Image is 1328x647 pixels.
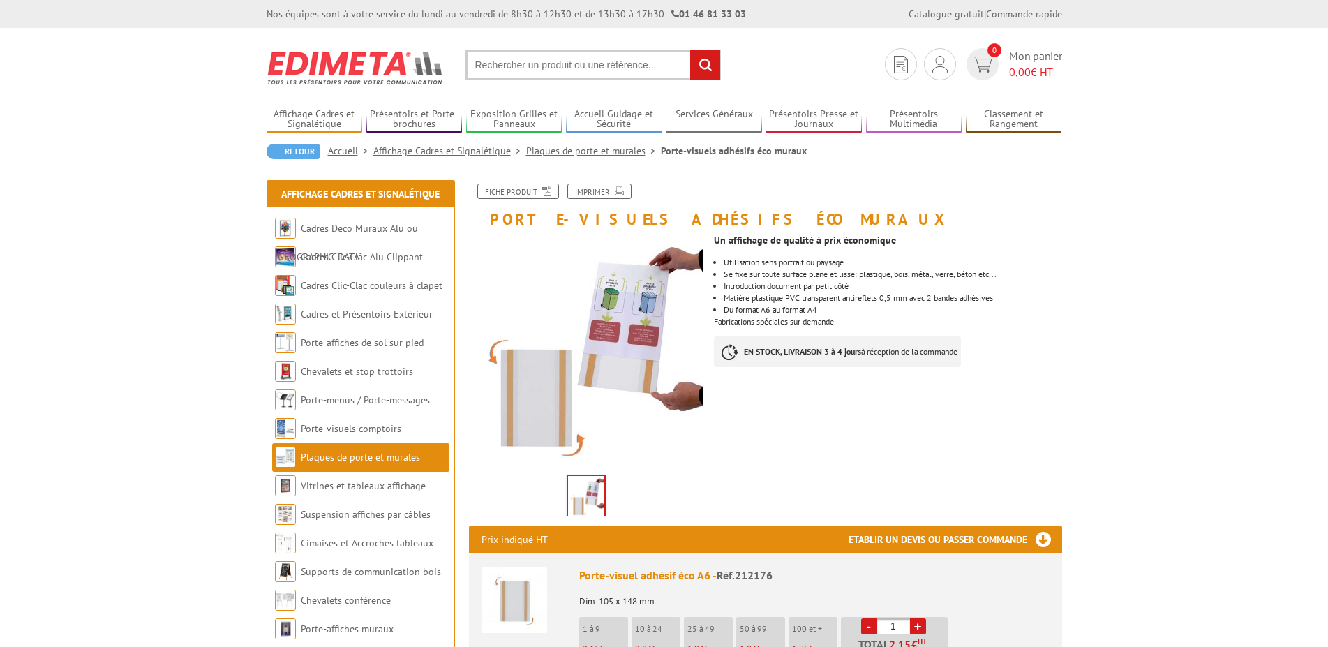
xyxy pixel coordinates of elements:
input: rechercher [690,50,720,80]
a: Cadres Deco Muraux Alu ou [GEOGRAPHIC_DATA] [275,222,418,263]
a: Cadres Clic-Clac couleurs à clapet [301,279,442,292]
strong: EN STOCK, LIVRAISON 3 à 4 jours [744,346,861,357]
a: Fiche produit [477,184,559,199]
img: Plaques de porte et murales [275,447,296,468]
img: devis rapide [972,57,992,73]
img: Porte-affiches de sol sur pied [275,332,296,353]
a: Catalogue gratuit [909,8,984,20]
span: Mon panier [1009,48,1062,80]
a: Présentoirs Presse et Journaux [766,108,862,131]
img: Cadres Clic-Clac couleurs à clapet [275,275,296,296]
a: Supports de communication bois [301,565,441,578]
strong: Un affichage de qualité à prix économique [714,234,896,246]
img: devis rapide [932,56,948,73]
a: Chevalets conférence [301,594,391,607]
span: Réf.212176 [717,568,773,582]
img: Edimeta [267,42,445,94]
a: devis rapide 0 Mon panier 0,00€ HT [963,48,1062,80]
img: Supports de communication bois [275,561,296,582]
span: € HT [1009,64,1062,80]
a: Vitrines et tableaux affichage [301,479,426,492]
img: Porte-visuel adhésif éco A6 [482,567,547,633]
li: Porte-visuels adhésifs éco muraux [661,144,807,158]
a: Porte-visuels comptoirs [301,422,401,435]
a: Porte-menus / Porte-messages [301,394,430,406]
input: Rechercher un produit ou une référence... [465,50,721,80]
img: porte_visuels_muraux_212176.jpg [568,476,604,519]
a: Suspension affiches par câbles [301,508,431,521]
span: 0 [987,43,1001,57]
a: Services Généraux [666,108,762,131]
img: Porte-visuels comptoirs [275,418,296,439]
img: Cadres Deco Muraux Alu ou Bois [275,218,296,239]
a: Porte-affiches de sol sur pied [301,336,424,349]
div: | [909,7,1062,21]
li: Se fixe sur toute surface plane et lisse: plastique, bois, métal, verre, béton etc... [724,270,1061,278]
a: Présentoirs Multimédia [866,108,962,131]
li: Utilisation sens portrait ou paysage [724,258,1061,267]
a: Plaques de porte et murales [301,451,420,463]
img: Suspension affiches par câbles [275,504,296,525]
div: Porte-visuel adhésif éco A6 - [579,567,1050,583]
p: Dim. 105 x 148 mm [579,587,1050,607]
div: Nos équipes sont à votre service du lundi au vendredi de 8h30 à 12h30 et de 13h30 à 17h30 [267,7,746,21]
a: Présentoirs et Porte-brochures [366,108,463,131]
div: Fabrications spéciales sur demande [714,228,1072,381]
a: Imprimer [567,184,632,199]
li: Introduction document par petit côté [724,282,1061,290]
img: Chevalets conférence [275,590,296,611]
a: Chevalets et stop trottoirs [301,365,413,378]
a: Retour [267,144,320,159]
a: Affichage Cadres et Signalétique [281,188,440,200]
a: Cadres et Présentoirs Extérieur [301,308,433,320]
a: Accueil Guidage et Sécurité [566,108,662,131]
a: Affichage Cadres et Signalétique [267,108,363,131]
img: Cimaises et Accroches tableaux [275,533,296,553]
img: Porte-menus / Porte-messages [275,389,296,410]
a: Cimaises et Accroches tableaux [301,537,433,549]
img: Chevalets et stop trottoirs [275,361,296,382]
a: Commande rapide [986,8,1062,20]
a: Affichage Cadres et Signalétique [373,144,526,157]
p: à réception de la commande [714,336,961,367]
li: Du format A6 au format A4 [724,306,1061,314]
strong: 01 46 81 33 03 [671,8,746,20]
img: Vitrines et tableaux affichage [275,475,296,496]
a: Exposition Grilles et Panneaux [466,108,562,131]
a: Classement et Rangement [966,108,1062,131]
img: devis rapide [894,56,908,73]
a: Plaques de porte et murales [526,144,661,157]
p: Prix indiqué HT [482,526,548,553]
h3: Etablir un devis ou passer commande [849,526,1062,553]
span: 0,00 [1009,65,1031,79]
img: porte_visuels_muraux_212176.jpg [469,235,704,470]
a: Cadres Clic-Clac Alu Clippant [301,251,423,263]
a: Accueil [328,144,373,157]
p: Matière plastique PVC transparent antireflets 0,5 mm avec 2 bandes adhésives [724,294,1061,302]
img: Cadres et Présentoirs Extérieur [275,304,296,325]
